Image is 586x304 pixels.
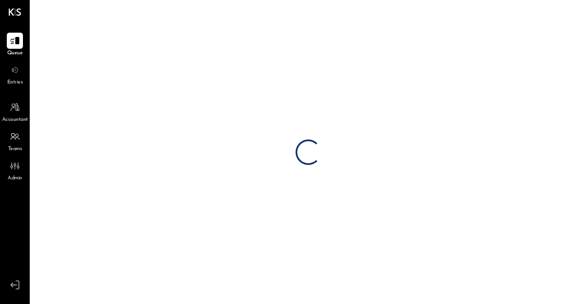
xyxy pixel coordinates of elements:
span: Teams [8,145,22,153]
a: Admin [0,158,29,182]
a: Queue [0,33,29,57]
a: Entries [0,62,29,86]
span: Admin [8,175,22,182]
span: Accountant [2,116,28,124]
a: Accountant [0,99,29,124]
a: Teams [0,128,29,153]
span: Entries [7,79,23,86]
span: Queue [7,50,23,57]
